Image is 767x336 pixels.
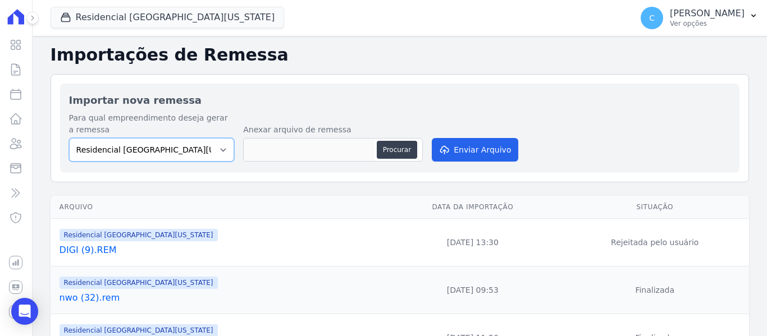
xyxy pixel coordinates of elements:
[560,196,749,219] th: Situação
[670,8,745,19] p: [PERSON_NAME]
[670,19,745,28] p: Ver opções
[385,196,560,219] th: Data da Importação
[51,7,285,28] button: Residencial [GEOGRAPHIC_DATA][US_STATE]
[60,291,381,305] a: nwo (32).rem
[385,266,560,314] td: [DATE] 09:53
[432,138,518,162] button: Enviar Arquivo
[649,14,655,22] span: C
[385,219,560,266] td: [DATE] 13:30
[69,112,235,136] label: Para qual empreendimento deseja gerar a remessa
[632,2,767,34] button: C [PERSON_NAME] Ver opções
[60,243,381,257] a: DIGI (9).REM
[60,277,218,289] span: Residencial [GEOGRAPHIC_DATA][US_STATE]
[69,93,731,108] h2: Importar nova remessa
[51,45,749,65] h2: Importações de Remessa
[560,219,749,266] td: Rejeitada pelo usuário
[243,124,423,136] label: Anexar arquivo de remessa
[60,229,218,241] span: Residencial [GEOGRAPHIC_DATA][US_STATE]
[11,298,38,325] div: Open Intercom Messenger
[51,196,385,219] th: Arquivo
[377,141,417,159] button: Procurar
[560,266,749,314] td: Finalizada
